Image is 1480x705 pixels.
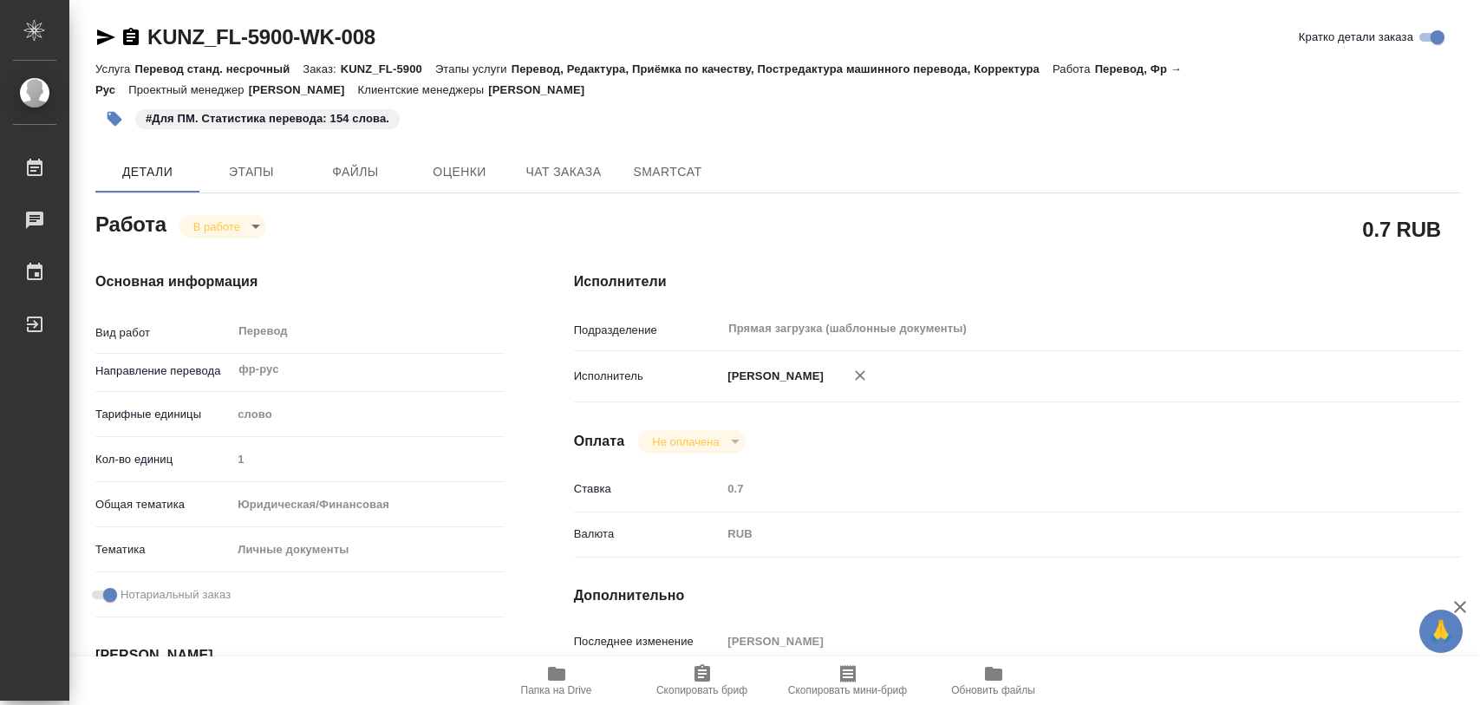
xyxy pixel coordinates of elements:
[488,83,597,96] p: [PERSON_NAME]
[574,633,722,650] p: Последнее изменение
[841,356,879,395] button: Удалить исполнителя
[574,368,722,385] p: Исполнитель
[721,368,824,385] p: [PERSON_NAME]
[210,161,293,183] span: Этапы
[788,684,907,696] span: Скопировать мини-бриф
[134,62,303,75] p: Перевод станд. несрочный
[1362,214,1441,244] h2: 0.7 RUB
[95,362,231,380] p: Направление перевода
[484,656,629,705] button: Папка на Drive
[521,684,592,696] span: Папка на Drive
[95,451,231,468] p: Кол-во единиц
[95,324,231,342] p: Вид работ
[951,684,1035,696] span: Обновить файлы
[574,271,1461,292] h4: Исполнители
[721,519,1386,549] div: RUB
[146,110,389,127] p: #Для ПМ. Статистика перевода: 154 слова.
[179,215,266,238] div: В работе
[134,110,401,125] span: Для ПМ. Статистика перевода: 154 слова.
[231,400,504,429] div: слово
[574,322,722,339] p: Подразделение
[1419,610,1463,653] button: 🙏
[106,161,189,183] span: Детали
[95,541,231,558] p: Тематика
[231,447,504,472] input: Пустое поле
[121,27,141,48] button: Скопировать ссылку
[1299,29,1413,46] span: Кратко детали заказа
[574,585,1461,606] h4: Дополнительно
[358,83,489,96] p: Клиентские менеджеры
[418,161,501,183] span: Оценки
[231,490,504,519] div: Юридическая/Финансовая
[775,656,921,705] button: Скопировать мини-бриф
[231,535,504,565] div: Личные документы
[121,586,231,604] span: Нотариальный заказ
[574,480,722,498] p: Ставка
[95,27,116,48] button: Скопировать ссылку для ЯМессенджера
[435,62,512,75] p: Этапы услуги
[921,656,1066,705] button: Обновить файлы
[147,25,375,49] a: KUNZ_FL-5900-WK-008
[95,207,166,238] h2: Работа
[1426,613,1456,650] span: 🙏
[95,100,134,138] button: Добавить тэг
[249,83,358,96] p: [PERSON_NAME]
[188,219,245,234] button: В работе
[1053,62,1095,75] p: Работа
[95,406,231,423] p: Тарифные единицы
[95,271,505,292] h4: Основная информация
[522,161,605,183] span: Чат заказа
[629,656,775,705] button: Скопировать бриф
[721,629,1386,654] input: Пустое поле
[656,684,747,696] span: Скопировать бриф
[626,161,709,183] span: SmartCat
[314,161,397,183] span: Файлы
[574,431,625,452] h4: Оплата
[128,83,248,96] p: Проектный менеджер
[647,434,724,449] button: Не оплачена
[341,62,435,75] p: KUNZ_FL-5900
[574,525,722,543] p: Валюта
[721,476,1386,501] input: Пустое поле
[303,62,340,75] p: Заказ:
[95,645,505,666] h4: [PERSON_NAME]
[95,496,231,513] p: Общая тематика
[638,430,745,454] div: В работе
[95,62,134,75] p: Услуга
[512,62,1053,75] p: Перевод, Редактура, Приёмка по качеству, Постредактура машинного перевода, Корректура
